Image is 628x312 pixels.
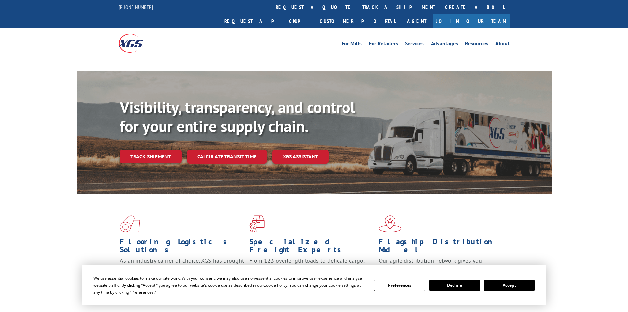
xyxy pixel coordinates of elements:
a: Track shipment [120,150,182,163]
a: Customer Portal [315,14,401,28]
a: Resources [465,41,488,48]
a: For Mills [342,41,362,48]
div: Cookie Consent Prompt [82,265,546,305]
a: Calculate transit time [187,150,267,164]
a: Request a pickup [220,14,315,28]
img: xgs-icon-total-supply-chain-intelligence-red [120,215,140,232]
span: As an industry carrier of choice, XGS has brought innovation and dedication to flooring logistics... [120,257,244,280]
a: XGS ASSISTANT [272,150,329,164]
a: [PHONE_NUMBER] [119,4,153,10]
img: xgs-icon-flagship-distribution-model-red [379,215,402,232]
h1: Flooring Logistics Solutions [120,238,244,257]
b: Visibility, transparency, and control for your entire supply chain. [120,97,355,136]
a: Join Our Team [433,14,510,28]
a: Agent [401,14,433,28]
button: Accept [484,280,535,291]
div: We use essential cookies to make our site work. With your consent, we may also use non-essential ... [93,275,366,295]
span: Our agile distribution network gives you nationwide inventory management on demand. [379,257,500,272]
span: Cookie Policy [263,282,287,288]
a: Advantages [431,41,458,48]
p: From 123 overlength loads to delicate cargo, our experienced staff knows the best way to move you... [249,257,374,286]
a: Services [405,41,424,48]
a: For Retailers [369,41,398,48]
img: xgs-icon-focused-on-flooring-red [249,215,265,232]
h1: Specialized Freight Experts [249,238,374,257]
h1: Flagship Distribution Model [379,238,503,257]
span: Preferences [131,289,154,295]
button: Preferences [374,280,425,291]
button: Decline [429,280,480,291]
a: About [495,41,510,48]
